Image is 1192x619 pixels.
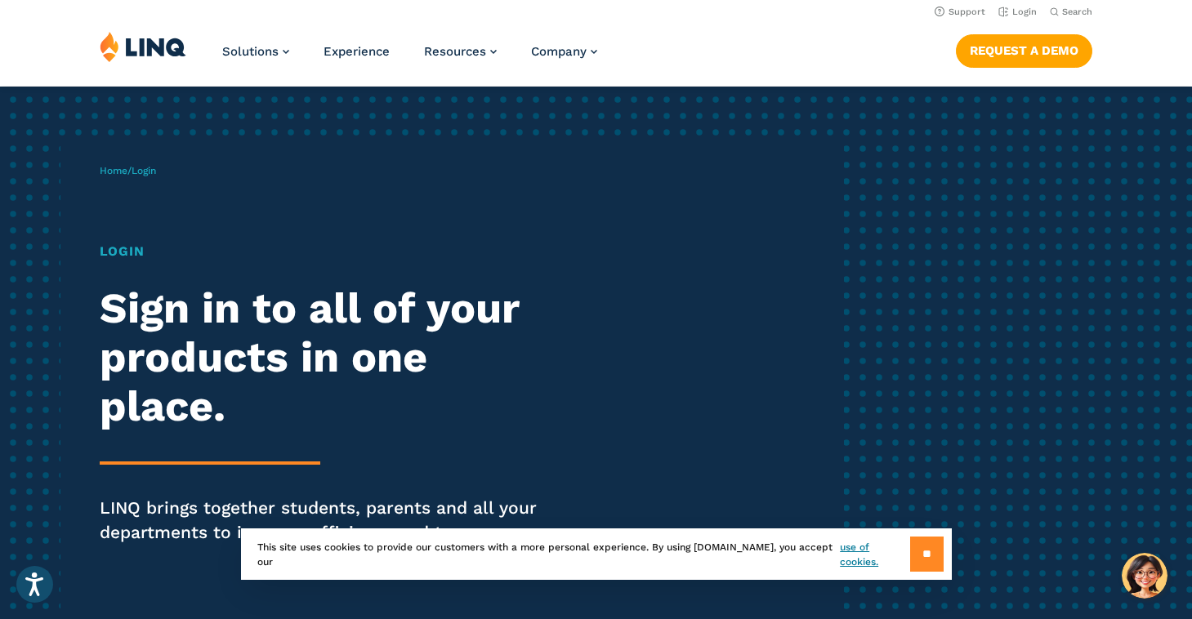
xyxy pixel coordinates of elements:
button: Hello, have a question? Let’s chat. [1122,553,1167,599]
a: Company [531,44,597,59]
span: Solutions [222,44,279,59]
div: This site uses cookies to provide our customers with a more personal experience. By using [DOMAIN... [241,528,952,580]
a: Experience [324,44,390,59]
a: Resources [424,44,497,59]
img: LINQ | K‑12 Software [100,31,186,62]
h2: Sign in to all of your products in one place. [100,284,559,430]
span: Login [132,165,156,176]
a: use of cookies. [840,540,909,569]
a: Home [100,165,127,176]
span: Company [531,44,587,59]
h1: Login [100,242,559,261]
span: Search [1062,7,1092,17]
p: LINQ brings together students, parents and all your departments to improve efficiency and transpa... [100,496,559,545]
a: Login [998,7,1037,17]
button: Open Search Bar [1050,6,1092,18]
span: Resources [424,44,486,59]
nav: Button Navigation [956,31,1092,67]
span: / [100,165,156,176]
a: Request a Demo [956,34,1092,67]
nav: Primary Navigation [222,31,597,85]
a: Solutions [222,44,289,59]
a: Support [935,7,985,17]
